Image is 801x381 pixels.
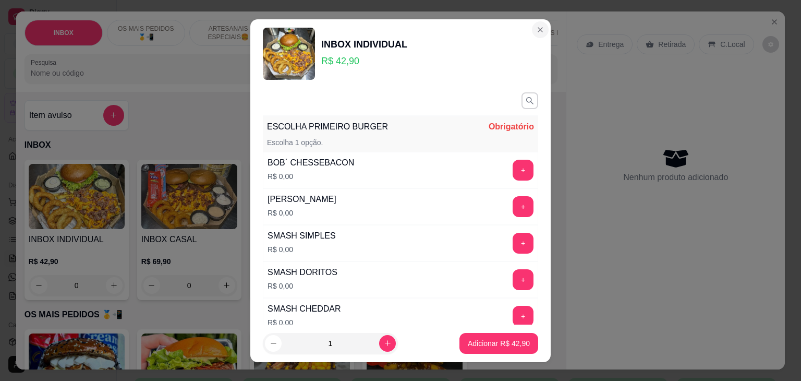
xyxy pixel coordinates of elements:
[268,157,354,169] div: BOB´ CHESSEBACON
[513,233,533,254] button: add
[532,21,549,38] button: Close
[268,208,336,218] p: R$ 0,00
[513,196,533,217] button: add
[263,28,315,80] img: product-image
[267,121,388,133] p: ESCOLHA PRIMEIRO BURGER
[513,306,533,327] button: add
[513,160,533,181] button: add
[468,338,530,349] p: Adicionar R$ 42,90
[267,137,323,148] p: Escolha 1 opção.
[321,37,407,52] div: INBOX INDIVIDUAL
[268,303,341,315] div: SMASH CHEDDAR
[268,317,341,328] p: R$ 0,00
[379,335,396,352] button: increase-product-quantity
[265,335,282,352] button: decrease-product-quantity
[459,333,538,354] button: Adicionar R$ 42,90
[268,244,336,255] p: R$ 0,00
[321,54,407,68] p: R$ 42,90
[268,281,337,291] p: R$ 0,00
[268,193,336,206] div: [PERSON_NAME]
[268,266,337,279] div: SMASH DORITOS
[268,230,336,242] div: SMASH SIMPLES
[268,171,354,182] p: R$ 0,00
[513,269,533,290] button: add
[489,121,534,133] p: Obrigatório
